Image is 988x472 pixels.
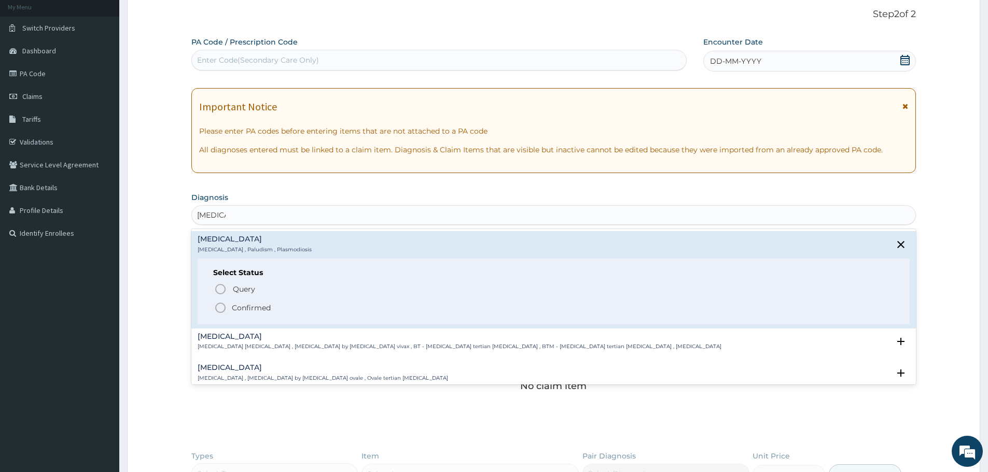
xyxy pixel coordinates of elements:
span: Switch Providers [22,23,75,33]
div: Chat with us now [54,58,174,71]
img: d_794563401_company_1708531726252_794563401 [19,52,42,78]
i: status option query [214,283,227,295]
p: [MEDICAL_DATA] , [MEDICAL_DATA] by [MEDICAL_DATA] ovale , Ovale tertian [MEDICAL_DATA] [198,375,448,382]
label: Diagnosis [191,192,228,203]
h6: Select Status [213,269,894,277]
h1: Important Notice [199,101,277,112]
p: Please enter PA codes before entering items that are not attached to a PA code [199,126,908,136]
p: [MEDICAL_DATA] [MEDICAL_DATA] , [MEDICAL_DATA] by [MEDICAL_DATA] vivax , BT - [MEDICAL_DATA] tert... [198,343,721,350]
div: Minimize live chat window [170,5,195,30]
h4: [MEDICAL_DATA] [198,333,721,340]
p: Confirmed [232,303,271,313]
h4: [MEDICAL_DATA] [198,235,312,243]
p: All diagnoses entered must be linked to a claim item. Diagnosis & Claim Items that are visible bu... [199,145,908,155]
span: Claims [22,92,43,101]
span: We're online! [60,131,143,235]
span: DD-MM-YYYY [710,56,761,66]
i: close select status [895,238,907,251]
h4: [MEDICAL_DATA] [198,364,448,371]
p: [MEDICAL_DATA] , Paludism , Plasmodiosis [198,246,312,253]
textarea: Type your message and hit 'Enter' [5,283,198,319]
label: PA Code / Prescription Code [191,37,298,47]
label: Encounter Date [703,37,763,47]
i: open select status [895,335,907,348]
span: Query [233,284,255,294]
i: open select status [895,367,907,379]
div: Enter Code(Secondary Care Only) [197,55,319,65]
span: Tariffs [22,115,41,124]
p: No claim item [520,381,587,391]
p: Step 2 of 2 [191,9,916,20]
i: status option filled [214,302,227,314]
span: Dashboard [22,46,56,55]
